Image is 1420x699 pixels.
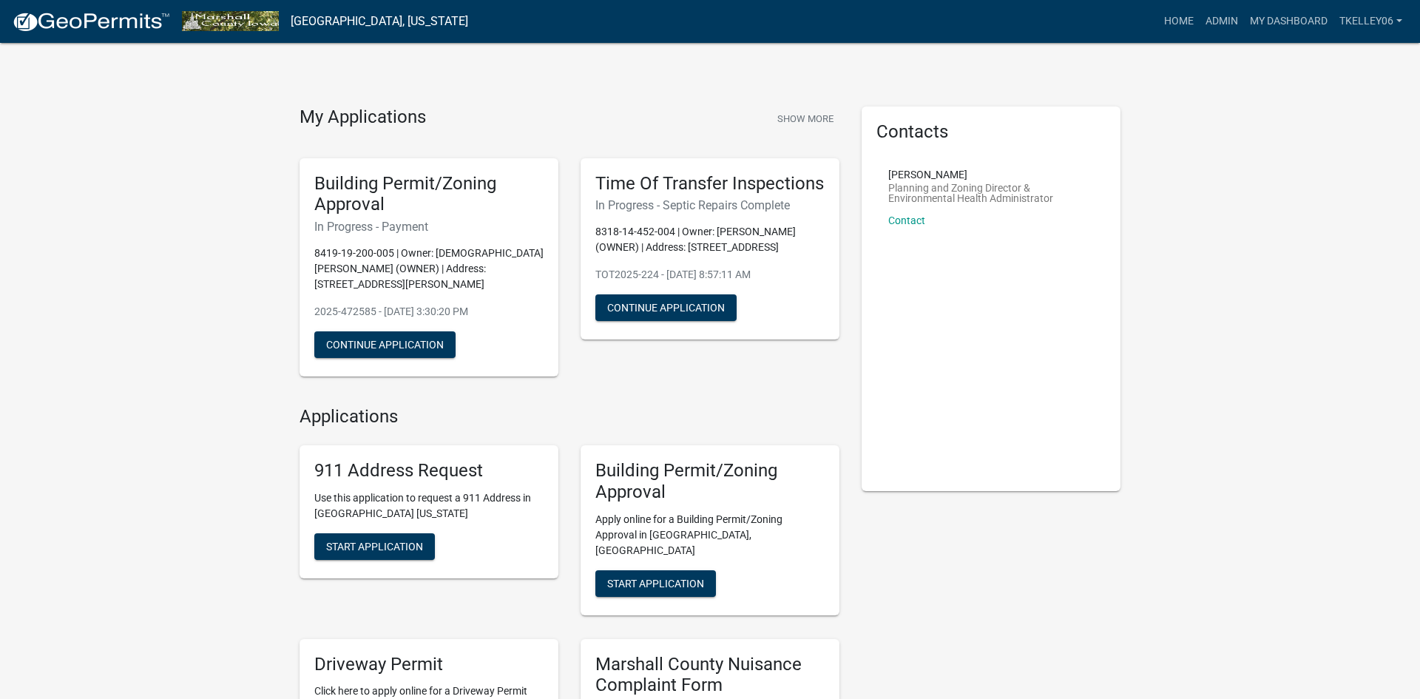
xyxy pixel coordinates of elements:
[314,331,456,358] button: Continue Application
[300,107,426,129] h4: My Applications
[888,183,1094,203] p: Planning and Zoning Director & Environmental Health Administrator
[595,512,825,558] p: Apply online for a Building Permit/Zoning Approval in [GEOGRAPHIC_DATA], [GEOGRAPHIC_DATA]
[771,107,839,131] button: Show More
[326,540,423,552] span: Start Application
[888,169,1094,180] p: [PERSON_NAME]
[876,121,1106,143] h5: Contacts
[607,577,704,589] span: Start Application
[314,246,544,292] p: 8419-19-200-005 | Owner: [DEMOGRAPHIC_DATA][PERSON_NAME] (OWNER) | Address: [STREET_ADDRESS][PERS...
[1333,7,1408,36] a: Tkelley06
[314,304,544,320] p: 2025-472585 - [DATE] 3:30:20 PM
[314,654,544,675] h5: Driveway Permit
[314,533,435,560] button: Start Application
[595,224,825,255] p: 8318-14-452-004 | Owner: [PERSON_NAME] (OWNER) | Address: [STREET_ADDRESS]
[314,220,544,234] h6: In Progress - Payment
[595,570,716,597] button: Start Application
[314,173,544,216] h5: Building Permit/Zoning Approval
[1200,7,1244,36] a: Admin
[595,173,825,195] h5: Time Of Transfer Inspections
[314,490,544,521] p: Use this application to request a 911 Address in [GEOGRAPHIC_DATA] [US_STATE]
[595,654,825,697] h5: Marshall County Nuisance Complaint Form
[595,198,825,212] h6: In Progress - Septic Repairs Complete
[595,294,737,321] button: Continue Application
[595,267,825,283] p: TOT2025-224 - [DATE] 8:57:11 AM
[314,460,544,482] h5: 911 Address Request
[1244,7,1333,36] a: My Dashboard
[291,9,468,34] a: [GEOGRAPHIC_DATA], [US_STATE]
[182,11,279,31] img: Marshall County, Iowa
[595,460,825,503] h5: Building Permit/Zoning Approval
[300,406,839,428] h4: Applications
[888,215,925,226] a: Contact
[1158,7,1200,36] a: Home
[314,683,544,699] p: Click here to apply online for a Driveway Permit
